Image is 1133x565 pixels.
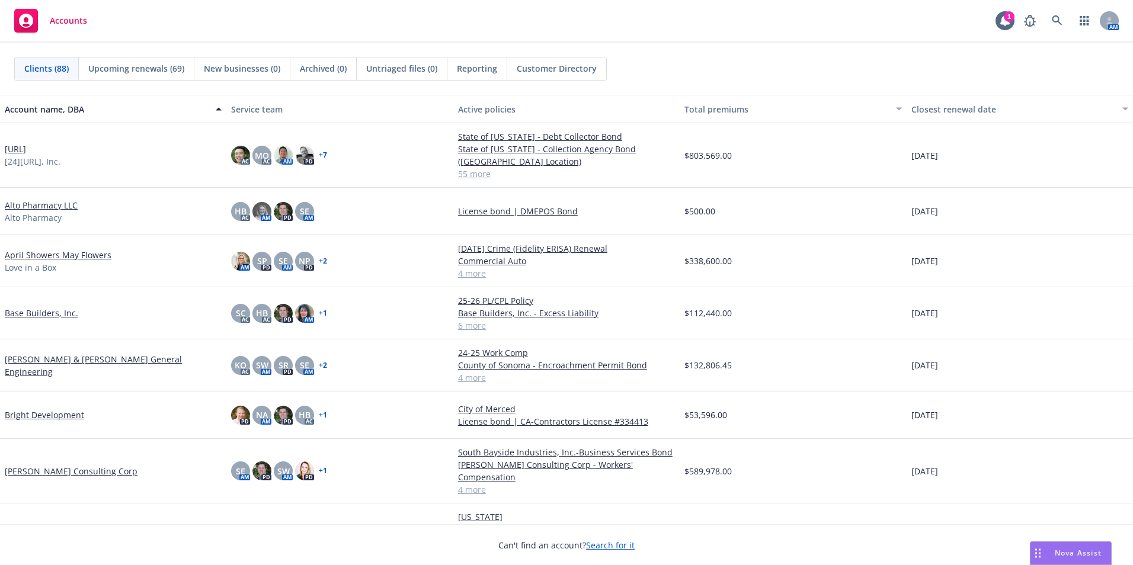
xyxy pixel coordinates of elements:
div: Service team [231,103,448,115]
a: + 1 [319,310,327,317]
a: 24-25 Work Comp [458,346,675,359]
a: City of Merced [458,403,675,415]
span: [DATE] [911,255,938,267]
span: SR [279,359,289,371]
div: Drag to move [1030,542,1045,564]
span: NA [256,409,268,421]
a: County of Sonoma - Encroachment Permit Bond [458,359,675,371]
a: 6 more [458,319,675,332]
button: Total premiums [680,95,906,123]
span: $112,440.00 [684,307,732,319]
img: photo [274,202,293,221]
span: SP [257,255,267,267]
span: [DATE] [911,359,938,371]
span: [DATE] [911,465,938,477]
span: KO [235,359,247,371]
img: photo [252,461,271,480]
a: + 7 [319,152,327,159]
a: + 1 [319,467,327,474]
img: photo [231,146,250,165]
span: HB [256,307,268,319]
button: Nova Assist [1030,541,1112,565]
span: Accounts [50,16,87,25]
a: April Showers May Flowers [5,249,111,261]
span: Upcoming renewals (69) [88,62,184,75]
span: Untriaged files (0) [366,62,437,75]
span: SE [236,465,245,477]
a: 4 more [458,483,675,496]
a: [DATE] Crime (Fidelity ERISA) Renewal [458,242,675,255]
span: [DATE] [911,307,938,319]
a: State of [US_STATE] - Debt Collector Bond [458,130,675,143]
a: Accounts [9,4,92,37]
a: + 2 [319,362,327,369]
a: Base Builders, Inc. [5,307,78,319]
span: [DATE] [911,205,938,217]
span: [DATE] [911,409,938,421]
span: SW [256,359,268,371]
a: 25-26 PL/CPL Policy [458,294,675,307]
a: License bond | CA-Contractors License #334413 [458,415,675,428]
span: Alto Pharmacy [5,211,62,224]
span: Can't find an account? [498,539,635,551]
a: [US_STATE] [458,511,675,523]
a: Switch app [1073,9,1096,33]
span: HB [235,205,247,217]
div: 1 [1004,11,1014,22]
span: [DATE] [911,149,938,162]
span: $803,569.00 [684,149,732,162]
span: $132,806.45 [684,359,732,371]
span: HB [299,409,311,421]
img: photo [295,461,314,480]
span: [24][URL], Inc. [5,155,60,168]
img: photo [295,146,314,165]
a: + 1 [319,412,327,419]
button: Service team [226,95,453,123]
a: 4 more [458,267,675,280]
a: Base Builders, Inc. - Excess Liability [458,307,675,319]
div: Closest renewal date [911,103,1115,115]
span: SE [300,205,309,217]
span: Archived (0) [300,62,347,75]
span: $500.00 [684,205,715,217]
a: [URL] [5,143,26,155]
button: Active policies [453,95,680,123]
span: Customer Directory [517,62,597,75]
a: 55 more [458,168,675,180]
span: Clients (88) [24,62,69,75]
a: Alto Pharmacy LLC [5,199,78,211]
span: $53,596.00 [684,409,727,421]
a: [PERSON_NAME] & [PERSON_NAME] General Engineering [5,353,222,378]
img: photo [231,252,250,271]
a: Report a Bug [1018,9,1042,33]
span: New businesses (0) [204,62,280,75]
a: South Bayside Industries, Inc.-Business Services Bond [458,446,675,458]
a: Commercial Auto [458,255,675,267]
div: Total premiums [684,103,888,115]
a: Search [1045,9,1069,33]
a: 4 more [458,371,675,384]
a: [PERSON_NAME] Consulting Corp [5,465,137,477]
a: [PERSON_NAME] Consulting Corp - Workers' Compensation [458,458,675,483]
div: Account name, DBA [5,103,209,115]
span: SW [277,465,290,477]
span: $589,978.00 [684,465,732,477]
button: Closest renewal date [907,95,1133,123]
span: MQ [255,149,269,162]
a: [US_STATE] Corporation Commission-Plugging & Remediation of 6-25 [PERSON_NAME] [458,523,675,548]
span: SE [300,359,309,371]
img: photo [252,202,271,221]
img: photo [295,304,314,323]
a: Search for it [586,540,635,551]
span: Love in a Box [5,261,56,274]
img: photo [274,146,293,165]
span: Nova Assist [1055,548,1102,558]
a: State of [US_STATE] - Collection Agency Bond ([GEOGRAPHIC_DATA] Location) [458,143,675,168]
